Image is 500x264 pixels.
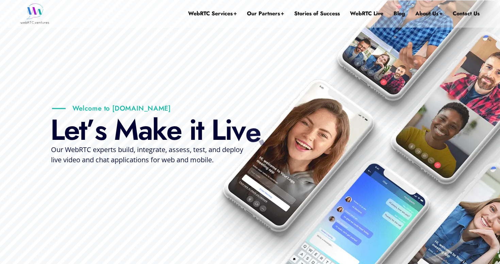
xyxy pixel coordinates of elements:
[95,115,106,145] div: s
[189,115,196,145] div: i
[211,115,225,145] div: L
[50,115,64,145] div: L
[245,116,261,148] div: e
[225,115,232,145] div: i
[196,115,203,145] div: t
[52,104,171,113] p: Welcome to [DOMAIN_NAME]
[166,115,181,145] div: e
[114,115,138,145] div: M
[79,115,86,145] div: t
[232,115,245,145] div: v
[20,3,49,24] img: WebRTC.ventures
[152,115,166,145] div: k
[138,115,152,145] div: a
[51,145,243,164] span: Our WebRTC experts build, integrate, assess, test, and deploy live video and chat applications fo...
[254,134,274,166] div: !
[64,115,79,145] div: e
[86,115,95,145] div: ’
